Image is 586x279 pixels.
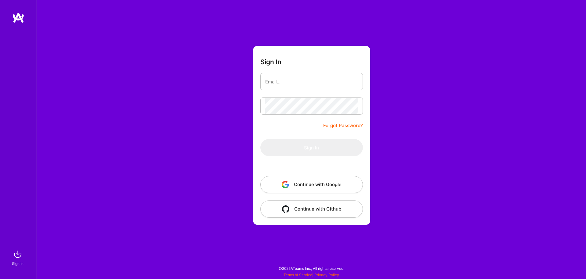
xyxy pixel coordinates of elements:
[323,122,363,129] a: Forgot Password?
[12,260,24,267] div: Sign In
[12,248,24,260] img: sign in
[260,139,363,156] button: Sign In
[13,248,24,267] a: sign inSign In
[260,200,363,218] button: Continue with Github
[282,181,289,188] img: icon
[260,176,363,193] button: Continue with Google
[284,273,339,277] span: |
[284,273,312,277] a: Terms of Service
[265,74,358,90] input: Email...
[12,12,24,23] img: logo
[260,58,281,66] h3: Sign In
[37,261,586,276] div: © 2025 ATeams Inc., All rights reserved.
[282,205,289,213] img: icon
[314,273,339,277] a: Privacy Policy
